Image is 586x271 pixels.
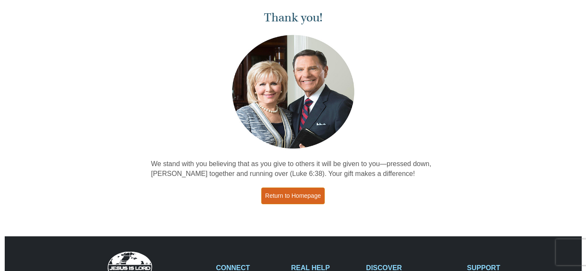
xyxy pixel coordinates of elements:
[151,159,435,179] p: We stand with you believing that as you give to others it will be given to you—pressed down, [PER...
[261,188,325,204] a: Return to Homepage
[230,33,356,151] img: Kenneth and Gloria
[151,11,435,25] h1: Thank you!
